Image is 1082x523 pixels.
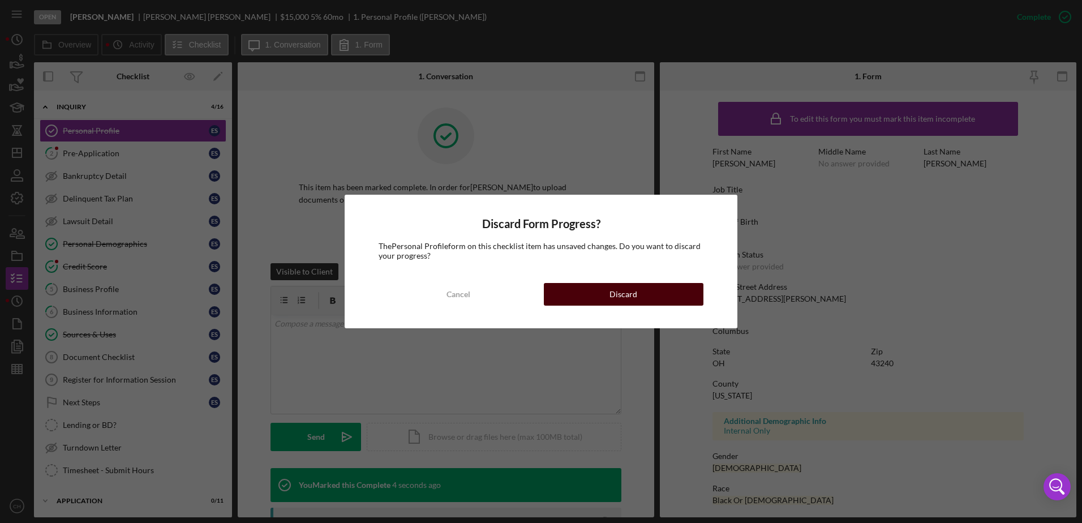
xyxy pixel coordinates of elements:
[446,283,470,306] div: Cancel
[379,283,538,306] button: Cancel
[1044,473,1071,500] div: Open Intercom Messenger
[379,217,703,230] h4: Discard Form Progress?
[544,283,703,306] button: Discard
[609,283,637,306] div: Discard
[379,241,701,260] span: The Personal Profile form on this checklist item has unsaved changes. Do you want to discard your...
